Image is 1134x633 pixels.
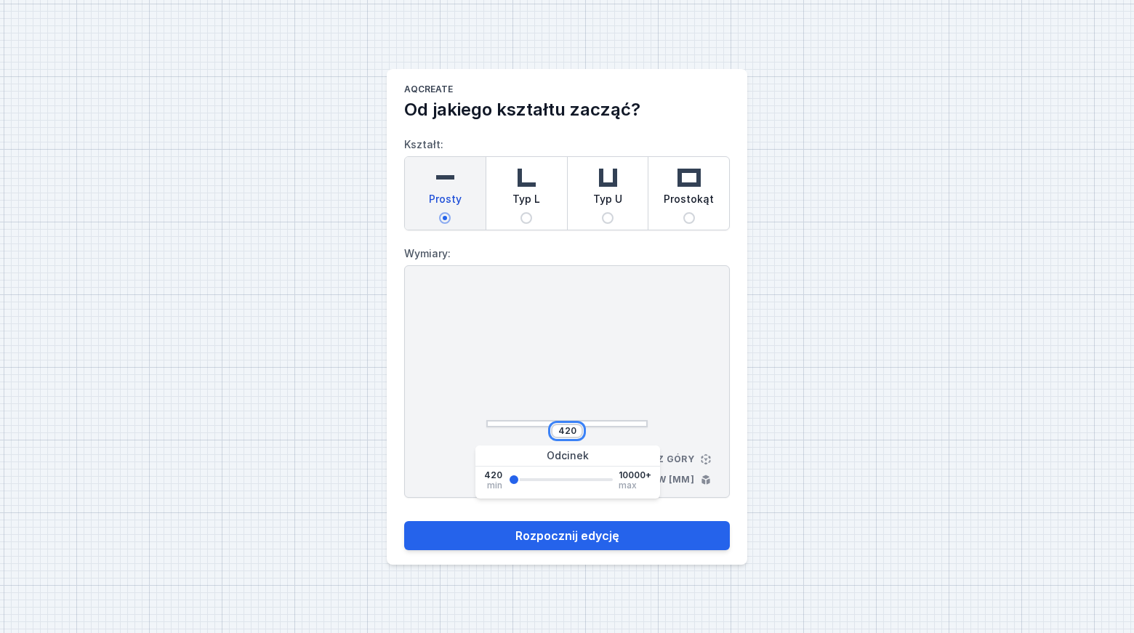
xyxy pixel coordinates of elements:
span: Prosty [429,192,462,212]
img: u-shaped.svg [593,163,622,192]
span: 420 [484,469,502,481]
img: l-shaped.svg [512,163,541,192]
input: Prostokąt [683,212,695,224]
span: min [487,481,502,490]
img: rectangle.svg [675,163,704,192]
label: Kształt: [404,133,730,230]
span: Prostokąt [664,192,714,212]
input: Prosty [439,212,451,224]
button: Rozpocznij edycję [404,521,730,550]
span: max [619,481,637,490]
h2: Od jakiego kształtu zacząć? [404,98,730,121]
h1: AQcreate [404,84,730,98]
div: Odcinek [475,445,660,467]
span: Typ U [593,192,622,212]
input: Wymiar [mm] [555,425,579,437]
span: Typ L [512,192,540,212]
input: Typ L [520,212,532,224]
span: 10000+ [619,469,651,481]
input: Typ U [602,212,614,224]
img: straight.svg [430,163,459,192]
label: Wymiary: [404,242,730,265]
